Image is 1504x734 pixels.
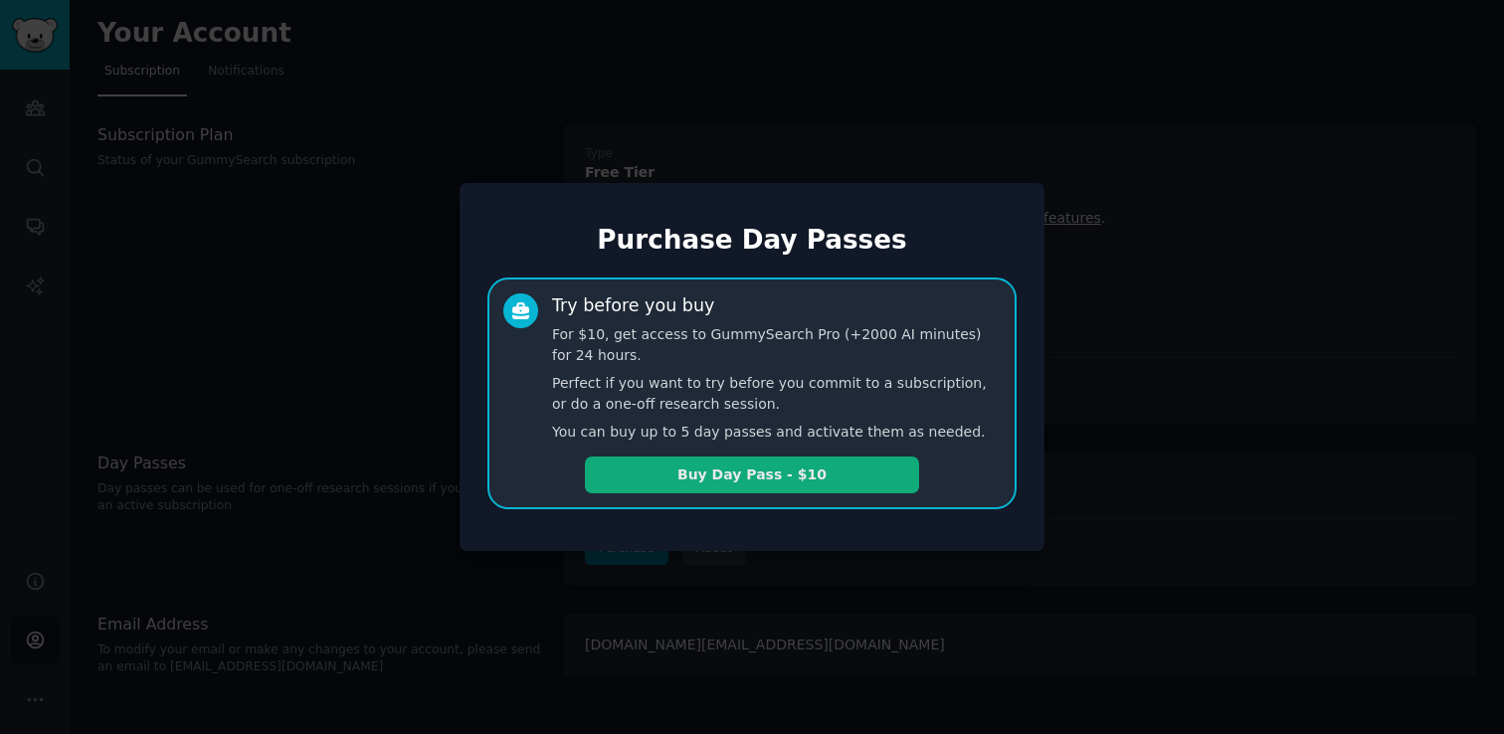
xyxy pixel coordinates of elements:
div: Try before you buy [552,293,714,318]
button: Buy Day Pass - $10 [585,457,919,493]
p: For $10, get access to GummySearch Pro (+2000 AI minutes) for 24 hours. [552,324,1001,366]
p: Perfect if you want to try before you commit to a subscription, or do a one-off research session. [552,373,1001,415]
p: You can buy up to 5 day passes and activate them as needed. [552,422,1001,443]
h1: Purchase Day Passes [487,225,1017,257]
